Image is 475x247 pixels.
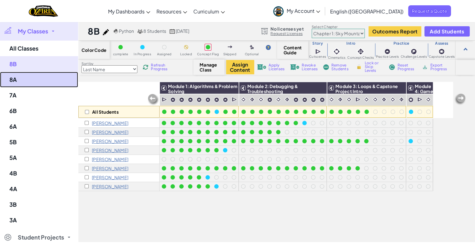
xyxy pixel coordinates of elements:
img: IconCinematic.svg [240,96,246,102]
img: IconInteractive.svg [356,47,365,56]
img: IconCinematic.svg [364,96,369,102]
img: IconPracticeLevel.svg [384,48,390,55]
img: Arrow_Left_Inactive.png [147,93,160,106]
img: IconPracticeLevel.svg [311,97,316,102]
img: Arrow_Left_Inactive.png [454,93,466,106]
span: Practice Levels [376,55,398,58]
img: IconInteractive.svg [337,96,343,102]
span: Lock or Skip Levels [365,61,383,72]
span: Refresh Progress [151,63,170,71]
img: IconCapstoneLevel.svg [438,48,445,55]
img: IconOptionalLevel.svg [250,45,254,50]
img: IconPracticeLevel.svg [188,97,193,102]
img: IconCinematic.svg [346,96,352,102]
span: Module 1: Algorithms & Problem Solving [168,83,237,94]
span: Apply Licenses [269,63,285,71]
span: No licenses yet [270,26,304,31]
a: My Account [270,1,323,21]
img: IconPracticeLevel.svg [302,97,307,102]
img: IconPracticeLevel.svg [170,97,176,102]
img: IconCinematic.svg [258,96,264,102]
span: Concept Flag [197,52,219,56]
a: Request Licenses [270,31,304,36]
span: Python [119,28,134,34]
h1: 8B [88,25,100,37]
img: IconRemoveStudents.svg [323,64,329,70]
span: In Progress [134,52,151,56]
label: Select Chapter [312,24,365,29]
img: IconReload.svg [143,64,148,70]
img: IconLock.svg [356,64,362,70]
img: IconChallengeLevel.svg [411,48,417,55]
label: Sort by [82,61,137,66]
img: IconPracticeLevel.svg [319,97,325,102]
img: IconPracticeLevel.svg [267,97,272,102]
span: Optional [245,52,259,56]
h3: Practice [375,41,428,46]
h3: Intro [327,41,375,46]
button: Outcomes Report [369,26,421,37]
span: Concept Checks [347,56,374,59]
img: IconCutscene.svg [315,48,322,55]
img: IconCinematic.svg [329,96,334,102]
img: IconCutscene.svg [417,96,423,103]
span: Cinematics [328,56,345,59]
span: Module 3: Loops & Capstone Project Intro [335,83,398,94]
button: Add Students [424,26,469,37]
span: Assigned [157,52,172,56]
a: English ([GEOGRAPHIC_DATA]) [327,3,407,20]
a: My Dashboards [105,3,153,20]
span: Locked [180,52,192,56]
img: IconCinematic.svg [275,96,281,102]
span: My Classes [18,28,48,34]
img: IconCinematic.svg [332,47,341,56]
img: IconInteractive.svg [381,96,387,102]
img: Home [29,5,58,17]
button: Assign Content [226,60,254,74]
img: IconPracticeLevel.svg [293,97,299,102]
img: IconArchive.svg [422,64,428,70]
span: Module 2: Debugging & Troubleshooting [247,83,298,94]
h3: Assess [428,41,456,46]
span: Add Students [430,29,464,34]
span: Challenge Levels [401,55,427,58]
span: My Dashboards [108,8,145,15]
img: IconCinematic.svg [425,96,431,102]
span: Export Progress [430,63,449,71]
img: IconPracticeLevel.svg [196,97,202,102]
p: Isabelle Julmiste [92,148,128,153]
span: Cutscenes [309,55,326,58]
img: IconCutscene.svg [232,96,238,103]
img: IconReset.svg [389,64,395,70]
span: Resources [156,8,181,15]
span: Module 4: Game Design & Capstone Project [415,83,436,109]
a: Resources [153,3,190,20]
img: IconCutscene.svg [162,96,168,103]
span: Content Guide [284,45,302,55]
img: IconPracticeLevel.svg [205,97,210,102]
span: Capstone Levels [429,55,455,58]
img: IconInteractive.svg [398,96,404,102]
p: Nathan Robey [92,175,128,180]
p: All Students [92,109,119,114]
img: IconPracticeLevel.svg [214,97,219,102]
p: Demetri Iorio [92,139,128,144]
span: English ([GEOGRAPHIC_DATA]) [330,8,403,15]
p: Tyson Bruning [92,121,128,126]
img: IconPracticeLevel.svg [223,97,228,102]
a: Curriculum [190,3,228,20]
span: Color Code [82,47,106,52]
span: complete [113,52,128,56]
span: My Account [287,7,320,14]
img: IconLicenseApply.svg [257,64,266,70]
span: Manage Class [200,62,218,72]
h3: Story [308,41,327,46]
p: Taylor Lantry [92,157,128,162]
img: IconLicenseRevoke.svg [290,64,299,70]
a: Ozaria by CodeCombat logo [29,5,58,17]
span: [DATE] [176,28,189,34]
a: Request a Quote [408,5,451,17]
span: Reset Progress [398,63,416,71]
